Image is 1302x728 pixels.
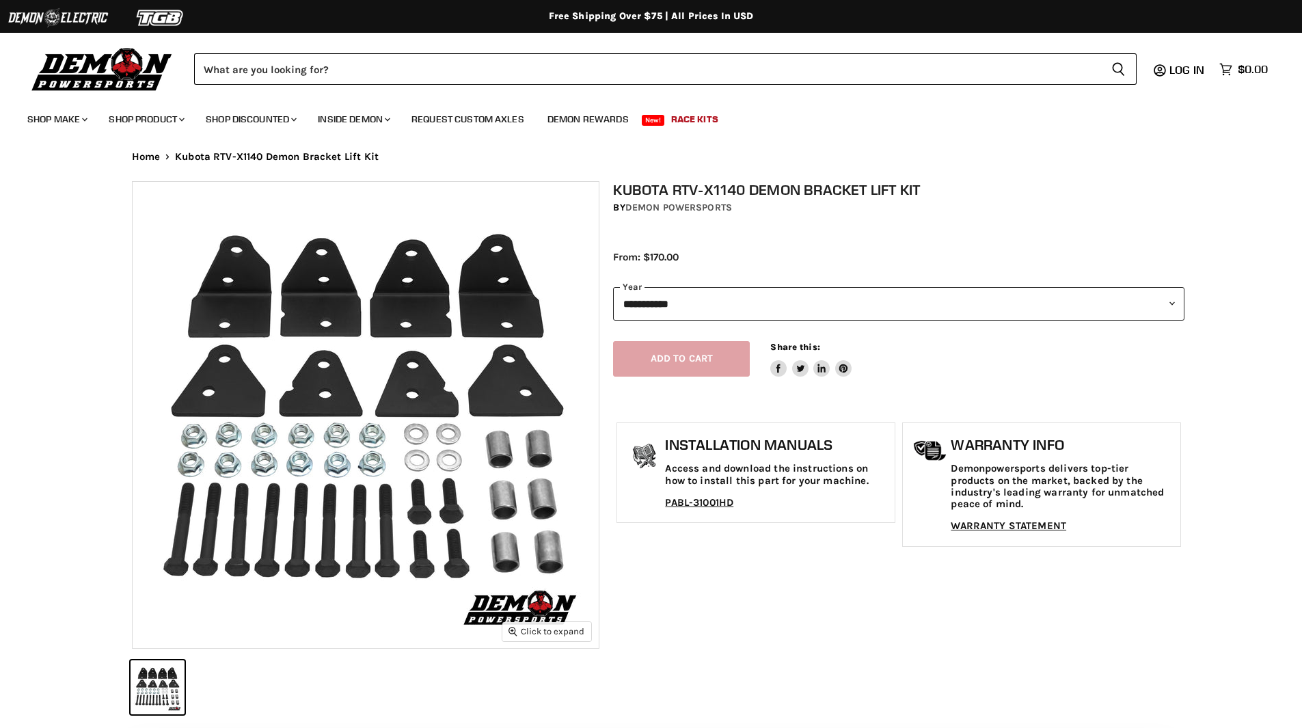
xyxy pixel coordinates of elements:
a: Shop Make [17,105,96,133]
span: Log in [1169,63,1204,77]
a: $0.00 [1212,59,1275,79]
span: From: $170.00 [613,251,679,263]
a: Inside Demon [308,105,398,133]
img: warranty-icon.png [913,440,947,461]
nav: Breadcrumbs [105,151,1198,163]
span: Share this: [770,342,819,352]
a: Shop Product [98,105,193,133]
aside: Share this: [770,341,852,377]
input: Search [194,53,1100,85]
a: WARRANTY STATEMENT [951,520,1066,532]
a: Demon Powersports [625,202,732,213]
form: Product [194,53,1137,85]
a: Race Kits [661,105,729,133]
button: Search [1100,53,1137,85]
a: Demon Rewards [537,105,639,133]
a: PABL-31001HD [665,496,733,509]
a: Shop Discounted [195,105,305,133]
img: Demon Electric Logo 2 [7,5,109,31]
img: TGB Logo 2 [109,5,212,31]
a: Request Custom Axles [401,105,534,133]
span: New! [642,115,665,126]
div: Free Shipping Over $75 | All Prices In USD [105,10,1198,23]
img: install_manual-icon.png [627,440,662,474]
p: Access and download the instructions on how to install this part for your machine. [665,463,888,487]
a: Home [132,151,161,163]
span: Kubota RTV-X1140 Demon Bracket Lift Kit [175,151,379,163]
select: year [613,287,1184,321]
ul: Main menu [17,100,1264,133]
div: by [613,200,1184,215]
h1: Warranty Info [951,437,1174,453]
h1: Installation Manuals [665,437,888,453]
p: Demonpowersports delivers top-tier products on the market, backed by the industry's leading warra... [951,463,1174,510]
button: IMAGE thumbnail [131,660,185,714]
img: Demon Powersports [27,44,177,93]
button: Click to expand [502,622,591,641]
span: $0.00 [1238,63,1268,76]
h1: Kubota RTV-X1140 Demon Bracket Lift Kit [613,181,1184,198]
a: Log in [1163,64,1212,76]
span: Click to expand [508,626,584,636]
img: IMAGE [133,182,599,648]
